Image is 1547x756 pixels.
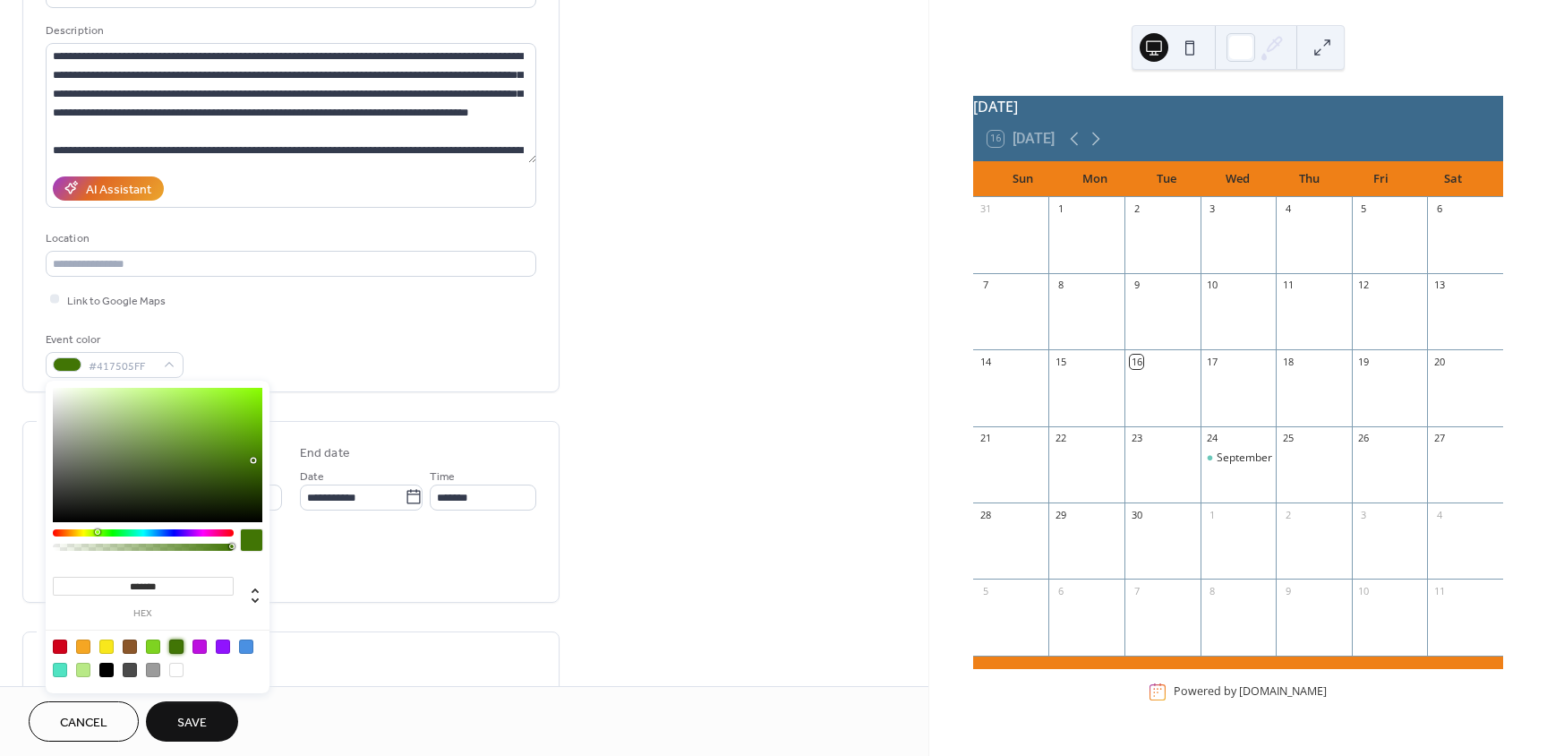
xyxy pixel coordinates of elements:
[1432,279,1446,292] div: 13
[1054,355,1067,368] div: 15
[1054,508,1067,521] div: 29
[1130,432,1143,445] div: 23
[239,640,253,654] div: #4A90E2
[1357,432,1371,445] div: 26
[1432,508,1446,521] div: 4
[60,714,107,733] span: Cancel
[67,291,166,310] span: Link to Google Maps
[76,663,90,677] div: #B8E986
[1346,161,1417,197] div: Fri
[1417,161,1489,197] div: Sat
[979,355,992,368] div: 14
[46,229,533,248] div: Location
[1206,202,1219,216] div: 3
[1202,161,1274,197] div: Wed
[1357,508,1371,521] div: 3
[973,96,1503,117] div: [DATE]
[1130,508,1143,521] div: 30
[1130,355,1143,368] div: 16
[76,640,90,654] div: #F5A623
[1130,202,1143,216] div: 2
[1357,202,1371,216] div: 5
[1281,355,1295,368] div: 18
[1201,451,1277,466] div: September In-Person Meeting
[46,331,180,349] div: Event color
[300,444,350,463] div: End date
[1059,161,1131,197] div: Mon
[86,180,151,199] div: AI Assistant
[46,21,533,40] div: Description
[1054,279,1067,292] div: 8
[99,640,114,654] div: #F8E71C
[1281,508,1295,521] div: 2
[1432,355,1446,368] div: 20
[1206,432,1219,445] div: 24
[216,640,230,654] div: #9013FE
[1357,584,1371,597] div: 10
[53,640,67,654] div: #D0021B
[1131,161,1202,197] div: Tue
[1054,584,1067,597] div: 6
[979,508,992,521] div: 28
[300,467,324,485] span: Date
[1130,279,1143,292] div: 9
[1281,202,1295,216] div: 4
[169,640,184,654] div: #417505
[979,202,992,216] div: 31
[29,701,139,742] button: Cancel
[1357,279,1371,292] div: 12
[1174,684,1327,700] div: Powered by
[1274,161,1346,197] div: Thu
[1281,584,1295,597] div: 9
[53,609,234,619] label: hex
[979,432,992,445] div: 21
[1054,202,1067,216] div: 1
[979,279,992,292] div: 7
[53,663,67,677] div: #50E3C2
[1217,451,1366,466] div: September In-Person Meeting
[99,663,114,677] div: #000000
[177,714,207,733] span: Save
[53,176,164,201] button: AI Assistant
[1206,508,1219,521] div: 1
[1432,584,1446,597] div: 11
[146,701,238,742] button: Save
[430,467,455,485] span: Time
[123,640,137,654] div: #8B572A
[979,584,992,597] div: 5
[1054,432,1067,445] div: 22
[1130,584,1143,597] div: 7
[1281,432,1295,445] div: 25
[1357,355,1371,368] div: 19
[146,663,160,677] div: #9B9B9B
[123,663,137,677] div: #4A4A4A
[987,161,1059,197] div: Sun
[1432,202,1446,216] div: 6
[1206,355,1219,368] div: 17
[146,640,160,654] div: #7ED321
[169,663,184,677] div: #FFFFFF
[1206,279,1219,292] div: 10
[1239,684,1327,700] a: [DOMAIN_NAME]
[1206,584,1219,597] div: 8
[1432,432,1446,445] div: 27
[1281,279,1295,292] div: 11
[192,640,207,654] div: #BD10E0
[89,357,155,375] span: #417505FF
